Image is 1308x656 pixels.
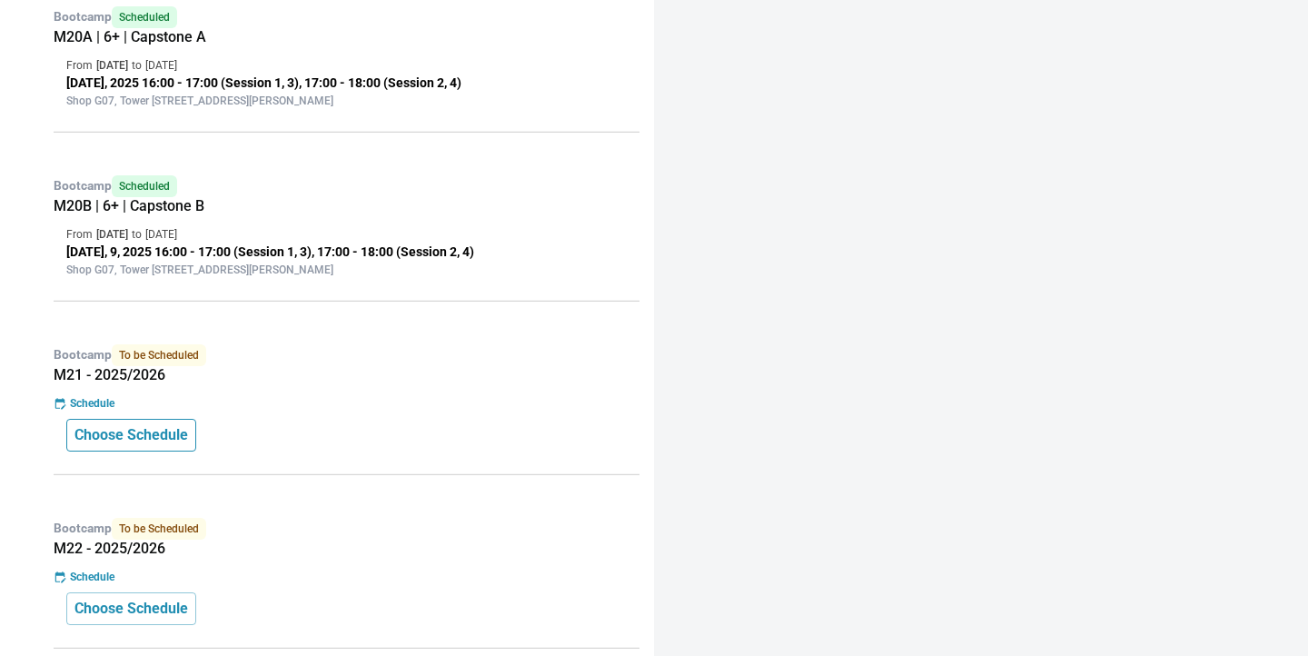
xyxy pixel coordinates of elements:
[70,569,114,585] p: Schedule
[70,395,114,412] p: Schedule
[112,175,177,197] span: Scheduled
[145,57,177,74] p: [DATE]
[54,28,639,46] h5: M20A | 6+ | Capstone A
[112,344,206,366] span: To be Scheduled
[112,6,177,28] span: Scheduled
[132,226,142,243] p: to
[66,226,93,243] p: From
[54,366,639,384] h5: M21 - 2025/2026
[74,598,188,620] p: Choose Schedule
[66,262,627,278] p: Shop G07, Tower [STREET_ADDRESS][PERSON_NAME]
[54,518,639,540] p: Bootcamp
[132,57,142,74] p: to
[54,344,639,366] p: Bootcamp
[145,226,177,243] p: [DATE]
[54,6,639,28] p: Bootcamp
[66,93,627,109] p: Shop G07, Tower [STREET_ADDRESS][PERSON_NAME]
[112,518,206,540] span: To be Scheduled
[66,243,627,262] p: [DATE], 9, 2025 16:00 - 17:00 (Session 1, 3), 17:00 - 18:00 (Session 2, 4)
[66,57,93,74] p: From
[54,197,639,215] h5: M20B | 6+ | Capstone B
[66,74,627,93] p: [DATE], 2025 16:00 - 17:00 (Session 1, 3), 17:00 - 18:00 (Session 2, 4)
[96,57,128,74] p: [DATE]
[96,226,128,243] p: [DATE]
[74,424,188,446] p: Choose Schedule
[66,419,196,452] button: Choose Schedule
[66,592,196,625] button: Choose Schedule
[54,540,639,558] h5: M22 - 2025/2026
[54,175,639,197] p: Bootcamp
